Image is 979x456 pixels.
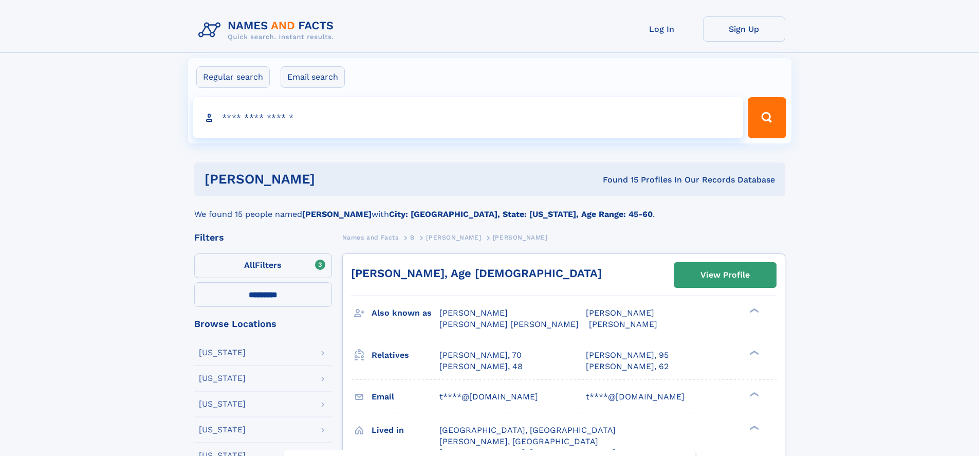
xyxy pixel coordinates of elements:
[194,319,332,329] div: Browse Locations
[199,400,246,408] div: [US_STATE]
[194,233,332,242] div: Filters
[439,350,522,361] a: [PERSON_NAME], 70
[199,426,246,434] div: [US_STATE]
[410,231,415,244] a: B
[439,436,598,446] span: [PERSON_NAME], [GEOGRAPHIC_DATA]
[674,263,776,287] a: View Profile
[205,173,459,186] h1: [PERSON_NAME]
[439,425,616,435] span: [GEOGRAPHIC_DATA], [GEOGRAPHIC_DATA]
[747,349,760,356] div: ❯
[586,350,669,361] a: [PERSON_NAME], 95
[372,422,439,439] h3: Lived in
[459,174,775,186] div: Found 15 Profiles In Our Records Database
[747,424,760,431] div: ❯
[703,16,785,42] a: Sign Up
[621,16,703,42] a: Log In
[194,253,332,278] label: Filters
[410,234,415,241] span: B
[700,263,750,287] div: View Profile
[747,391,760,397] div: ❯
[439,361,523,372] a: [PERSON_NAME], 48
[439,308,508,318] span: [PERSON_NAME]
[194,196,785,221] div: We found 15 people named with .
[196,66,270,88] label: Regular search
[372,304,439,322] h3: Also known as
[193,97,744,138] input: search input
[747,307,760,314] div: ❯
[199,374,246,382] div: [US_STATE]
[426,234,481,241] span: [PERSON_NAME]
[351,267,602,280] a: [PERSON_NAME], Age [DEMOGRAPHIC_DATA]
[748,97,786,138] button: Search Button
[586,308,654,318] span: [PERSON_NAME]
[389,209,653,219] b: City: [GEOGRAPHIC_DATA], State: [US_STATE], Age Range: 45-60
[439,319,579,329] span: [PERSON_NAME] [PERSON_NAME]
[342,231,399,244] a: Names and Facts
[586,361,669,372] a: [PERSON_NAME], 62
[372,388,439,406] h3: Email
[199,349,246,357] div: [US_STATE]
[281,66,345,88] label: Email search
[372,346,439,364] h3: Relatives
[302,209,372,219] b: [PERSON_NAME]
[589,319,657,329] span: [PERSON_NAME]
[426,231,481,244] a: [PERSON_NAME]
[493,234,548,241] span: [PERSON_NAME]
[194,16,342,44] img: Logo Names and Facts
[244,260,255,270] span: All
